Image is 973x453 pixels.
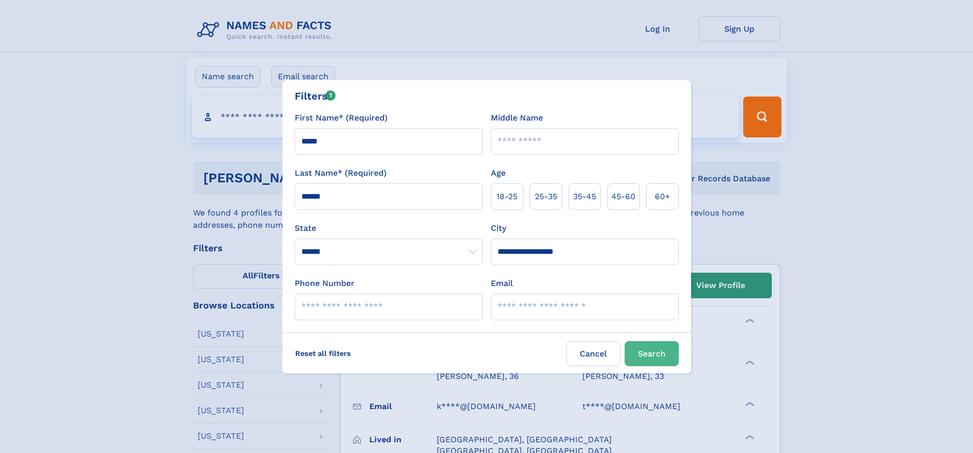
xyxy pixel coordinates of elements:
[295,222,483,234] label: State
[573,190,596,203] span: 35‑45
[295,277,354,290] label: Phone Number
[295,167,387,179] label: Last Name* (Required)
[611,190,635,203] span: 45‑60
[535,190,557,203] span: 25‑35
[491,222,506,234] label: City
[566,341,621,366] label: Cancel
[289,341,358,366] label: Reset all filters
[491,277,513,290] label: Email
[655,190,670,203] span: 60+
[295,88,336,104] div: Filters
[491,112,543,124] label: Middle Name
[496,190,517,203] span: 18‑25
[295,112,388,124] label: First Name* (Required)
[491,167,506,179] label: Age
[625,341,679,366] button: Search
